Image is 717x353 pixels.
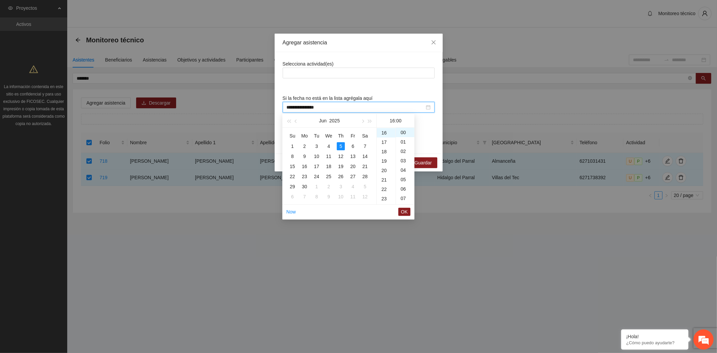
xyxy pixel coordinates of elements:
[380,114,412,127] div: 16:00
[349,183,357,191] div: 4
[286,141,298,151] td: 2025-06-01
[347,161,359,171] td: 2025-06-20
[335,151,347,161] td: 2025-06-12
[288,142,296,150] div: 1
[325,162,333,170] div: 18
[311,182,323,192] td: 2025-07-01
[288,183,296,191] div: 29
[359,171,371,182] td: 2025-06-28
[311,161,323,171] td: 2025-06-17
[337,152,345,160] div: 12
[288,193,296,201] div: 6
[359,130,371,141] th: Sa
[313,193,321,201] div: 8
[286,130,298,141] th: Su
[298,141,311,151] td: 2025-06-02
[301,183,309,191] div: 30
[286,192,298,202] td: 2025-07-06
[626,340,683,345] p: ¿Cómo puedo ayudarte?
[301,152,309,160] div: 9
[298,161,311,171] td: 2025-06-16
[301,142,309,150] div: 2
[286,171,298,182] td: 2025-06-22
[313,152,321,160] div: 10
[323,130,335,141] th: We
[325,172,333,181] div: 25
[347,171,359,182] td: 2025-06-27
[325,183,333,191] div: 2
[311,171,323,182] td: 2025-06-24
[377,194,396,203] div: 23
[398,208,410,216] button: OK
[377,185,396,194] div: 22
[409,157,437,168] button: Guardar
[377,166,396,175] div: 20
[335,171,347,182] td: 2025-06-26
[337,162,345,170] div: 19
[361,162,369,170] div: 21
[377,175,396,185] div: 21
[286,209,296,214] a: Now
[359,151,371,161] td: 2025-06-14
[283,61,334,67] span: Selecciona actividad(es)
[323,182,335,192] td: 2025-07-02
[325,193,333,201] div: 9
[349,152,357,160] div: 13
[325,152,333,160] div: 11
[377,147,396,156] div: 18
[337,193,345,201] div: 10
[359,141,371,151] td: 2025-06-07
[286,151,298,161] td: 2025-06-08
[283,39,435,46] div: Agregar asistencia
[335,141,347,151] td: 2025-06-05
[347,192,359,202] td: 2025-07-11
[39,90,93,158] span: Estamos en línea.
[335,182,347,192] td: 2025-07-03
[361,193,369,201] div: 12
[337,142,345,150] div: 5
[377,128,396,138] div: 16
[431,40,436,45] span: close
[3,184,128,207] textarea: Escriba su mensaje y pulse “Intro”
[396,175,414,184] div: 05
[288,152,296,160] div: 8
[323,151,335,161] td: 2025-06-11
[396,137,414,147] div: 01
[301,172,309,181] div: 23
[396,156,414,165] div: 03
[313,172,321,181] div: 24
[288,162,296,170] div: 15
[359,182,371,192] td: 2025-07-05
[396,165,414,175] div: 04
[401,208,408,215] span: OK
[396,147,414,156] div: 02
[298,192,311,202] td: 2025-07-07
[349,172,357,181] div: 27
[298,130,311,141] th: Mo
[323,192,335,202] td: 2025-07-09
[396,203,414,212] div: 08
[425,34,443,52] button: Close
[110,3,126,19] div: Minimizar ventana de chat en vivo
[323,171,335,182] td: 2025-06-25
[325,142,333,150] div: 4
[347,182,359,192] td: 2025-07-04
[359,161,371,171] td: 2025-06-21
[337,183,345,191] div: 3
[286,182,298,192] td: 2025-06-29
[323,141,335,151] td: 2025-06-04
[311,151,323,161] td: 2025-06-10
[347,141,359,151] td: 2025-06-06
[298,171,311,182] td: 2025-06-23
[626,334,683,339] div: ¡Hola!
[414,159,432,166] span: Guardar
[361,172,369,181] div: 28
[359,192,371,202] td: 2025-07-12
[361,142,369,150] div: 7
[286,161,298,171] td: 2025-06-15
[313,142,321,150] div: 3
[396,128,414,137] div: 00
[313,183,321,191] div: 1
[311,130,323,141] th: Tu
[347,151,359,161] td: 2025-06-13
